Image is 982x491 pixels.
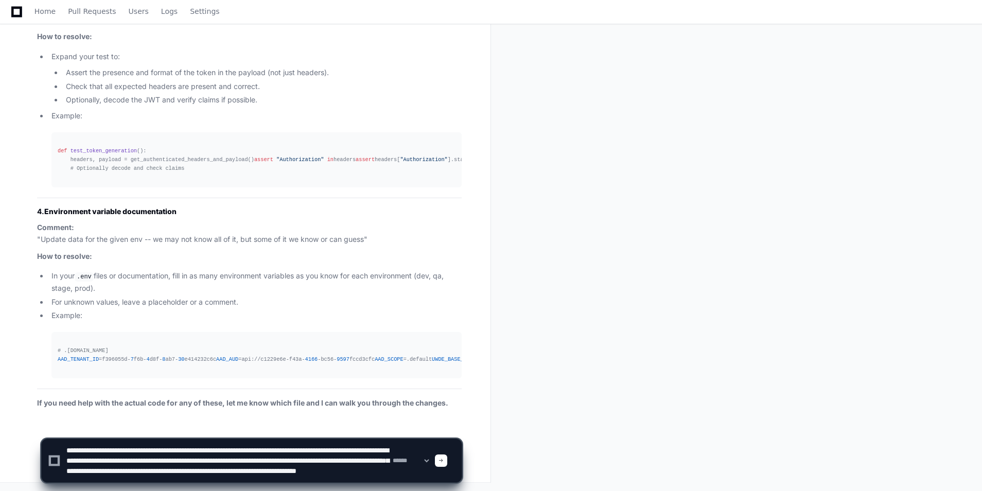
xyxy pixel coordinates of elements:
[305,356,318,362] span: 4166
[48,110,462,187] li: Example:
[161,8,178,14] span: Logs
[75,272,94,282] code: .env
[432,356,473,362] span: UWDE_BASE_URL
[162,356,165,362] span: 8
[375,356,403,362] span: AAD_SCOPE
[71,165,185,171] span: # Optionally decode and check claims
[58,347,109,354] span: # .[DOMAIN_NAME]
[58,346,455,364] div: =f396055d- f6b- d8f- ab7- e414232c6c =api://c1229e6e-f43a- -bc56- fccd3cfc =.default =[URL][DOMAI...
[37,223,74,232] strong: Comment:
[216,356,238,362] span: AAD_AUD
[190,8,219,14] span: Settings
[63,81,462,93] li: Check that all expected headers are present and correct.
[276,156,324,163] span: "Authorization"
[58,148,67,154] span: def
[356,156,375,163] span: assert
[178,356,184,362] span: 30
[34,8,56,14] span: Home
[254,156,273,163] span: assert
[48,296,462,308] li: For unknown values, leave a placeholder or a comment.
[37,222,462,246] p: "Update data for the given env -- we may not know all of it, but some of it we know or can guess"
[48,310,462,378] li: Example:
[58,356,99,362] span: AAD_TENANT_ID
[68,8,116,14] span: Pull Requests
[131,356,134,362] span: 7
[337,356,349,362] span: 9597
[129,8,149,14] span: Users
[147,356,150,362] span: 4
[37,398,448,407] strong: If you need help with the actual code for any of these, let me know which file and I can walk you...
[58,147,455,173] div: (): headers, payload = get_authenticated_headers_and_payload() headers headers[ ].startswith( ) p...
[71,148,137,154] span: test_token_generation
[63,67,462,79] li: Assert the presence and format of the token in the payload (not just headers).
[400,156,447,163] span: "Authorization"
[37,252,92,260] strong: How to resolve:
[48,270,462,294] li: In your files or documentation, fill in as many environment variables as you know for each enviro...
[327,156,334,163] span: in
[37,206,462,217] h3: 4.
[63,94,462,106] li: Optionally, decode the JWT and verify claims if possible.
[44,207,177,216] strong: Environment variable documentation
[37,32,92,41] strong: How to resolve:
[48,51,462,106] li: Expand your test to:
